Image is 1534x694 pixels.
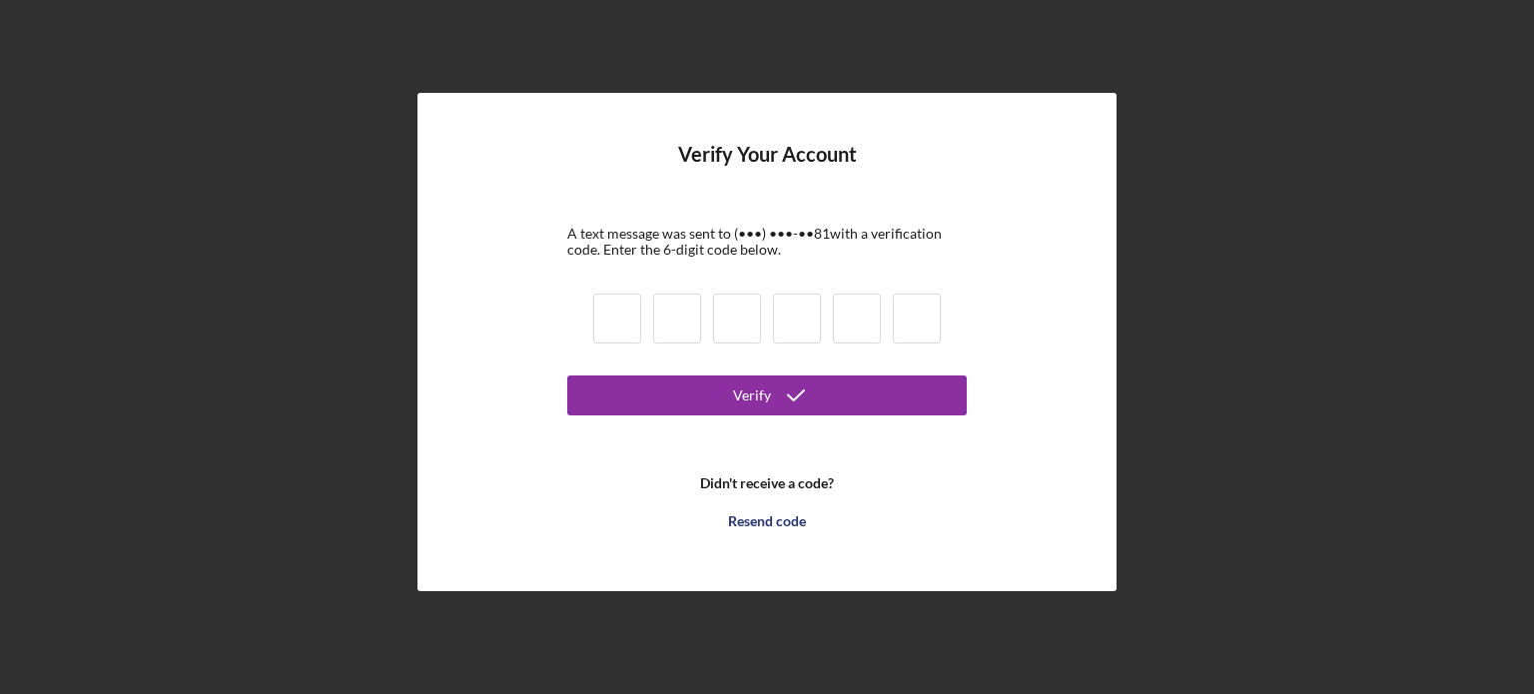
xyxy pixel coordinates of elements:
[733,375,771,415] div: Verify
[728,501,806,541] div: Resend code
[567,375,967,415] button: Verify
[700,475,834,491] b: Didn't receive a code?
[567,226,967,258] div: A text message was sent to (•••) •••-•• 81 with a verification code. Enter the 6-digit code below.
[567,501,967,541] button: Resend code
[678,143,857,196] h4: Verify Your Account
